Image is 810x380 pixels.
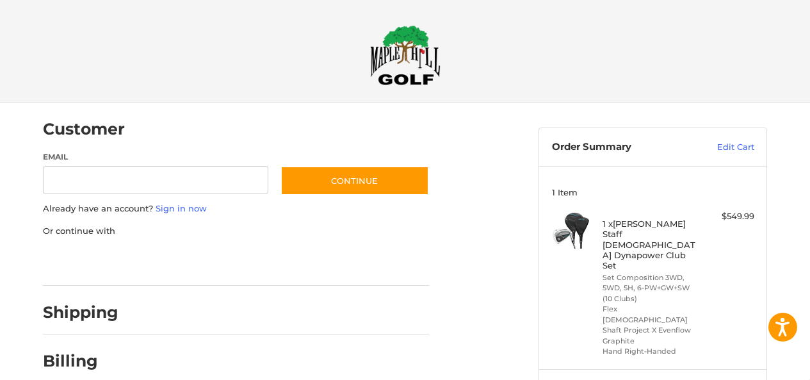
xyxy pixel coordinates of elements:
div: $549.99 [704,210,754,223]
h2: Shipping [43,302,118,322]
p: Or continue with [43,225,429,238]
p: Already have an account? [43,202,429,215]
li: Set Composition 3WD, 5WD, 5H, 6-PW+GW+SW (10 Clubs) [603,272,701,304]
button: Continue [280,166,429,195]
label: Email [43,151,268,163]
a: Sign in now [156,203,207,213]
img: Maple Hill Golf [370,25,441,85]
iframe: PayPal-paypal [39,250,135,273]
h3: 1 Item [552,187,754,197]
h2: Customer [43,119,125,139]
a: Edit Cart [690,141,754,154]
h2: Billing [43,351,118,371]
h4: 1 x [PERSON_NAME] Staff [DEMOGRAPHIC_DATA] Dynapower Club Set [603,219,701,270]
iframe: PayPal-venmo [256,250,352,273]
h3: Order Summary [552,141,690,154]
iframe: PayPal-paylater [147,250,243,273]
